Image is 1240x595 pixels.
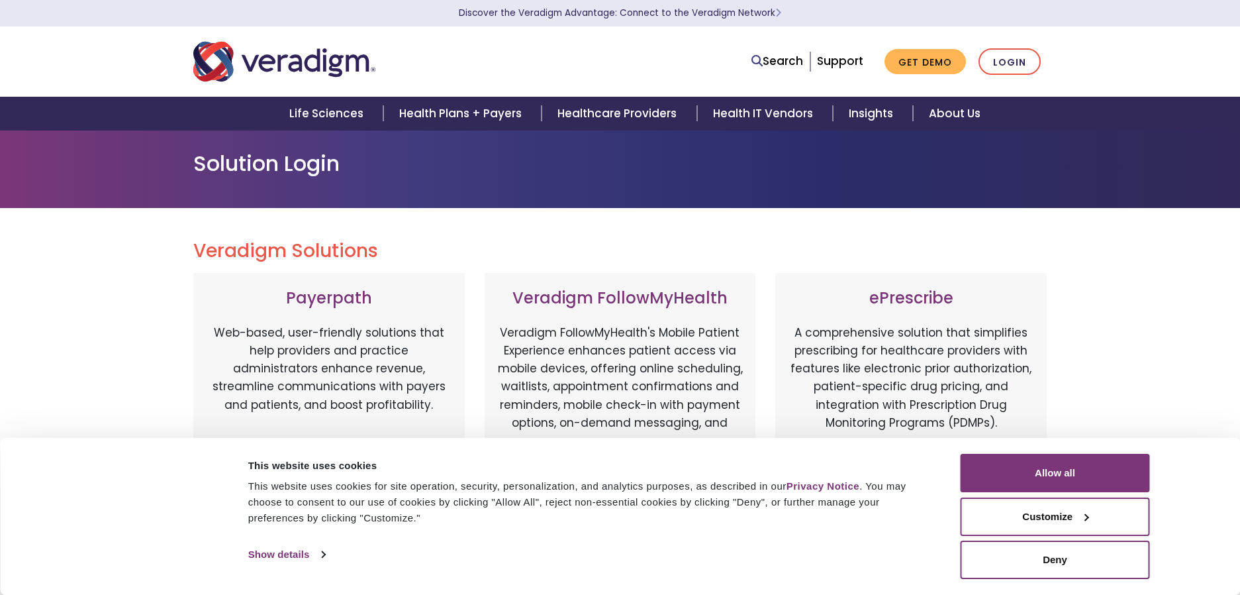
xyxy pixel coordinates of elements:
a: Login [978,48,1041,76]
a: Discover the Veradigm Advantage: Connect to the Veradigm NetworkLearn More [459,7,781,19]
span: Learn More [775,7,781,19]
a: Healthcare Providers [542,97,696,131]
a: Life Sciences [273,97,383,131]
p: Web-based, user-friendly solutions that help providers and practice administrators enhance revenu... [207,324,452,463]
h2: Veradigm Solutions [193,240,1047,262]
p: A comprehensive solution that simplifies prescribing for healthcare providers with features like ... [788,324,1033,463]
p: Veradigm FollowMyHealth's Mobile Patient Experience enhances patient access via mobile devices, o... [498,324,743,450]
a: Get Demo [884,49,966,75]
div: This website uses cookies for site operation, security, personalization, and analytics purposes, ... [248,478,931,526]
button: Deny [961,541,1150,579]
a: Privacy Notice [787,480,859,492]
img: Veradigm logo [193,40,375,83]
h1: Solution Login [193,151,1047,176]
h3: ePrescribe [788,289,1033,308]
a: Health IT Vendors [697,97,833,131]
a: Support [817,53,863,69]
h3: Veradigm FollowMyHealth [498,289,743,308]
a: Insights [833,97,913,131]
h3: Payerpath [207,289,452,308]
a: About Us [913,97,996,131]
button: Allow all [961,454,1150,492]
a: Health Plans + Payers [383,97,542,131]
div: This website uses cookies [248,458,931,474]
a: Show details [248,545,325,565]
a: Search [751,52,803,70]
button: Customize [961,498,1150,536]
